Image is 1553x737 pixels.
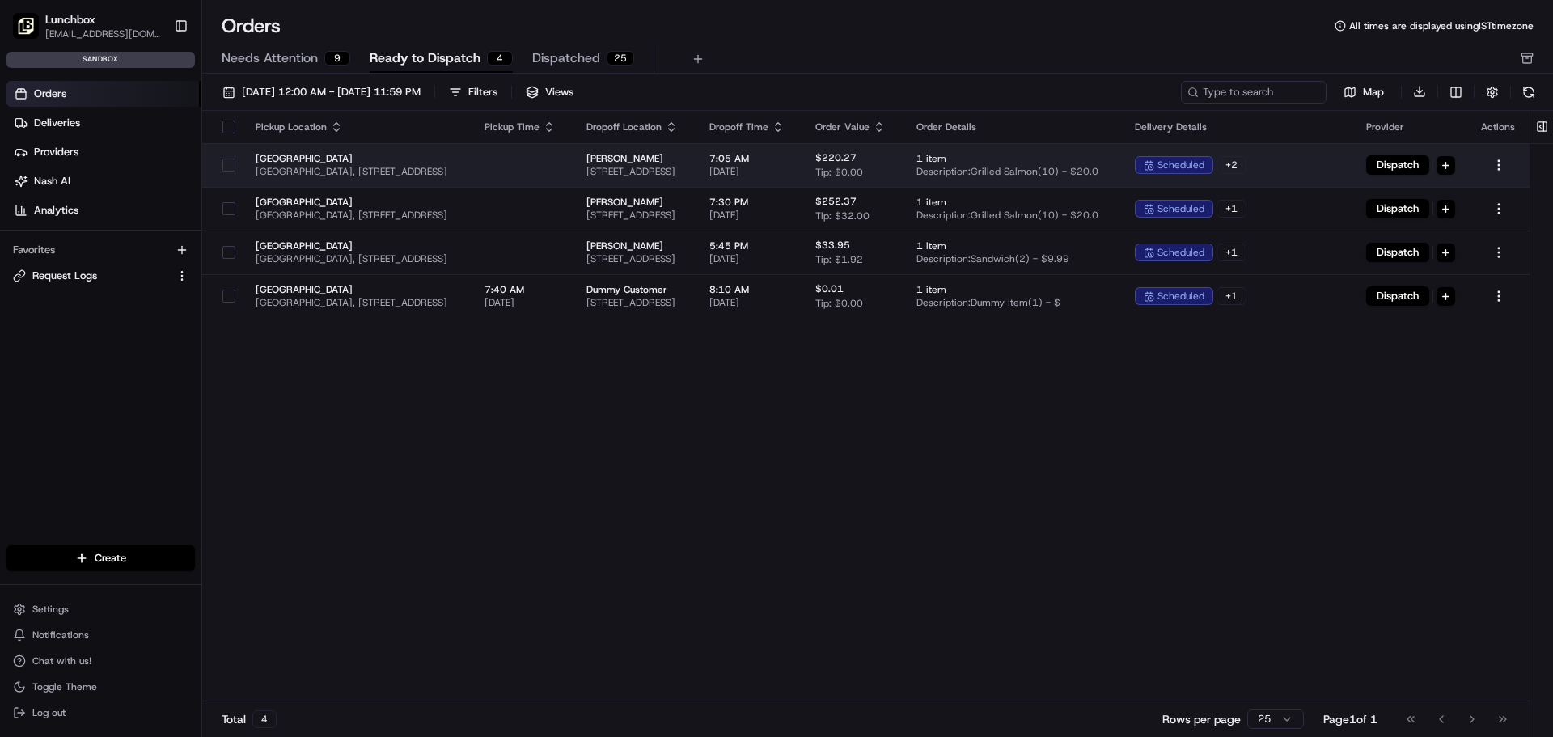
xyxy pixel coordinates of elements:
span: [STREET_ADDRESS] [586,252,683,265]
span: $33.95 [815,239,850,252]
span: scheduled [1157,159,1204,172]
div: Total [222,710,277,728]
span: Toggle Theme [32,680,97,693]
img: 1736555255976-a54dd68f-1ca7-489b-9aae-adbdc363a1c4 [16,155,45,184]
span: Description: Sandwich(2) - $9.99 [916,252,1109,265]
span: [DATE] [709,252,789,265]
div: Favorites [6,237,195,263]
span: All times are displayed using IST timezone [1349,19,1534,32]
div: + 1 [1217,287,1246,305]
div: sandbox [6,52,195,68]
span: 1 item [916,239,1109,252]
span: scheduled [1157,290,1204,303]
button: Dispatch [1366,243,1429,262]
a: Analytics [6,197,201,223]
a: 📗Knowledge Base [10,228,130,257]
span: [GEOGRAPHIC_DATA] [256,196,459,209]
span: [PERSON_NAME] [586,239,683,252]
span: [STREET_ADDRESS] [586,209,683,222]
div: 9 [324,51,350,66]
p: Welcome 👋 [16,65,294,91]
span: [DATE] [709,296,789,309]
span: Description: Grilled Salmon(10) - $20.0 [916,165,1109,178]
div: Dropoff Time [709,121,789,133]
span: [DATE] 12:00 AM - [DATE] 11:59 PM [242,85,421,100]
span: Create [95,551,126,565]
span: Lunchbox [45,11,95,28]
span: Settings [32,603,69,616]
span: Pylon [161,274,196,286]
a: Providers [6,139,201,165]
span: $0.01 [815,282,844,295]
span: [GEOGRAPHIC_DATA], [STREET_ADDRESS] [256,296,459,309]
div: 📗 [16,236,29,249]
span: Notifications [32,629,89,642]
span: API Documentation [153,235,260,251]
span: Needs Attention [222,49,318,68]
button: [DATE] 12:00 AM - [DATE] 11:59 PM [215,81,428,104]
span: $252.37 [815,195,857,208]
div: We're available if you need us! [55,171,205,184]
a: Nash AI [6,168,201,194]
button: Filters [442,81,505,104]
span: 7:30 PM [709,196,789,209]
div: Start new chat [55,155,265,171]
div: Filters [468,85,497,100]
button: Settings [6,598,195,621]
span: [DATE] [709,165,789,178]
p: Rows per page [1162,711,1241,727]
button: Notifications [6,624,195,646]
img: Nash [16,16,49,49]
button: Dispatch [1366,286,1429,306]
button: Log out [6,701,195,724]
div: 4 [487,51,513,66]
span: [GEOGRAPHIC_DATA], [STREET_ADDRESS] [256,209,459,222]
div: Delivery Details [1135,121,1340,133]
span: 8:10 AM [709,283,789,296]
a: Powered byPylon [114,273,196,286]
div: 4 [252,710,277,728]
div: Actions [1481,121,1517,133]
button: Request Logs [6,263,195,289]
span: Log out [32,706,66,719]
span: Providers [34,145,78,159]
button: Dispatch [1366,155,1429,175]
span: [PERSON_NAME] [586,196,683,209]
div: Pickup Time [485,121,561,133]
div: Order Details [916,121,1109,133]
span: scheduled [1157,202,1204,215]
button: Chat with us! [6,650,195,672]
button: Map [1333,83,1394,102]
span: 1 item [916,152,1109,165]
img: Lunchbox [13,13,39,39]
span: [STREET_ADDRESS] [586,296,683,309]
span: 1 item [916,283,1109,296]
button: Toggle Theme [6,676,195,698]
button: [EMAIL_ADDRESS][DOMAIN_NAME] [45,28,161,40]
span: Request Logs [32,269,97,283]
span: [PERSON_NAME] [586,152,683,165]
button: LunchboxLunchbox[EMAIL_ADDRESS][DOMAIN_NAME] [6,6,167,45]
span: Dispatched [532,49,600,68]
div: Pickup Location [256,121,459,133]
div: Provider [1366,121,1455,133]
h1: Orders [222,13,281,39]
div: Page 1 of 1 [1323,711,1377,727]
span: Tip: $0.00 [815,166,863,179]
input: Type to search [1181,81,1327,104]
div: + 2 [1217,156,1246,174]
button: Views [518,81,581,104]
span: 7:05 AM [709,152,789,165]
span: [GEOGRAPHIC_DATA] [256,239,459,252]
span: 5:45 PM [709,239,789,252]
span: Deliveries [34,116,80,130]
a: Request Logs [13,269,169,283]
div: 💻 [137,236,150,249]
span: 7:40 AM [485,283,561,296]
span: [STREET_ADDRESS] [586,165,683,178]
span: [GEOGRAPHIC_DATA], [STREET_ADDRESS] [256,252,459,265]
span: Orders [34,87,66,101]
span: Analytics [34,203,78,218]
button: Refresh [1517,81,1540,104]
span: Description: Grilled Salmon(10) - $20.0 [916,209,1109,222]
